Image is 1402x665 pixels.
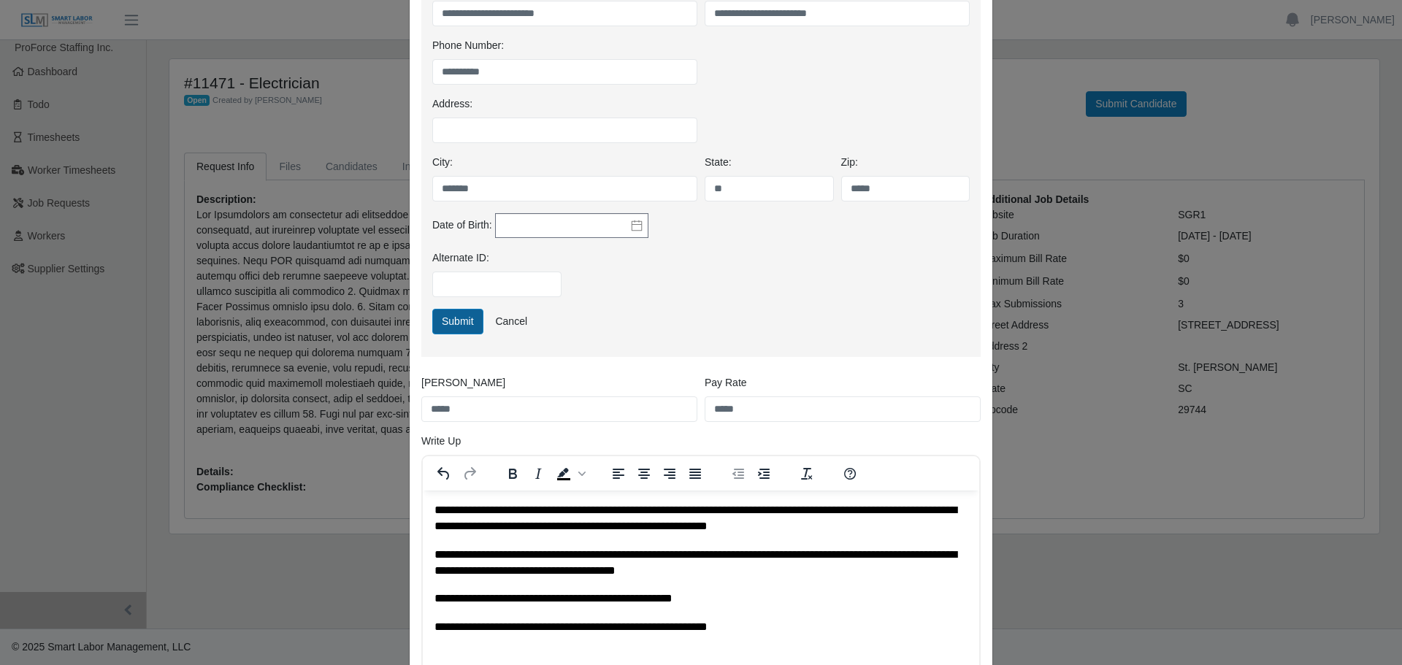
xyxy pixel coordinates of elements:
button: Clear formatting [794,464,819,484]
button: Italic [526,464,551,484]
label: Address: [432,96,472,112]
button: Justify [683,464,708,484]
button: Undo [432,464,456,484]
button: Bold [500,464,525,484]
button: Align right [657,464,682,484]
button: Decrease indent [726,464,751,484]
button: Align left [606,464,631,484]
label: [PERSON_NAME] [421,375,505,391]
button: Submit [432,309,483,334]
button: Redo [457,464,482,484]
label: Write Up [421,434,461,449]
label: Pay Rate [705,375,747,391]
button: Align center [632,464,656,484]
label: Phone Number: [432,38,504,53]
label: Zip: [841,155,858,170]
label: Date of Birth: [432,218,492,233]
div: Background color Black [551,464,588,484]
label: Alternate ID: [432,250,489,266]
button: Help [838,464,862,484]
a: Cancel [486,309,537,334]
label: State: [705,155,732,170]
label: City: [432,155,453,170]
button: Increase indent [751,464,776,484]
